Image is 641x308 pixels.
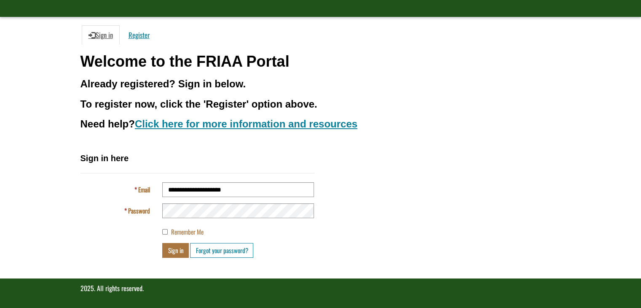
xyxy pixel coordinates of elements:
p: 2025 [80,284,561,293]
h3: Already registered? Sign in below. [80,78,561,89]
h3: To register now, click the 'Register' option above. [80,99,561,110]
h1: Welcome to the FRIAA Portal [80,53,561,70]
a: Click here for more information and resources [135,118,357,130]
h3: Need help? [80,119,561,130]
a: Sign in [82,25,120,45]
span: Email [138,185,150,194]
span: Password [128,206,150,215]
button: Sign in [162,243,189,258]
span: . All rights reserved. [94,283,144,293]
span: Remember Me [171,227,203,236]
span: Sign in here [80,154,129,163]
a: Forgot your password? [190,243,253,258]
input: Remember Me [162,229,168,235]
a: Register [122,25,156,45]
